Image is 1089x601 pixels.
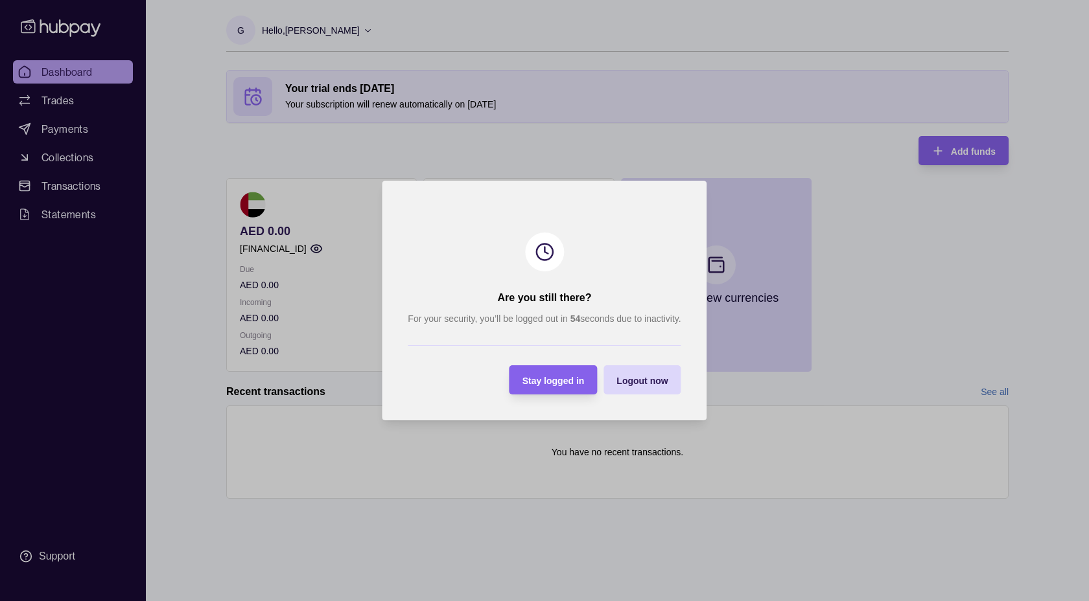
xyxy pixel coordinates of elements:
[509,365,598,394] button: Stay logged in
[498,291,592,305] h2: Are you still there?
[570,313,581,324] strong: 54
[603,365,681,394] button: Logout now
[522,376,585,386] span: Stay logged in
[408,312,681,326] p: For your security, you’ll be logged out in seconds due to inactivity.
[616,376,668,386] span: Logout now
